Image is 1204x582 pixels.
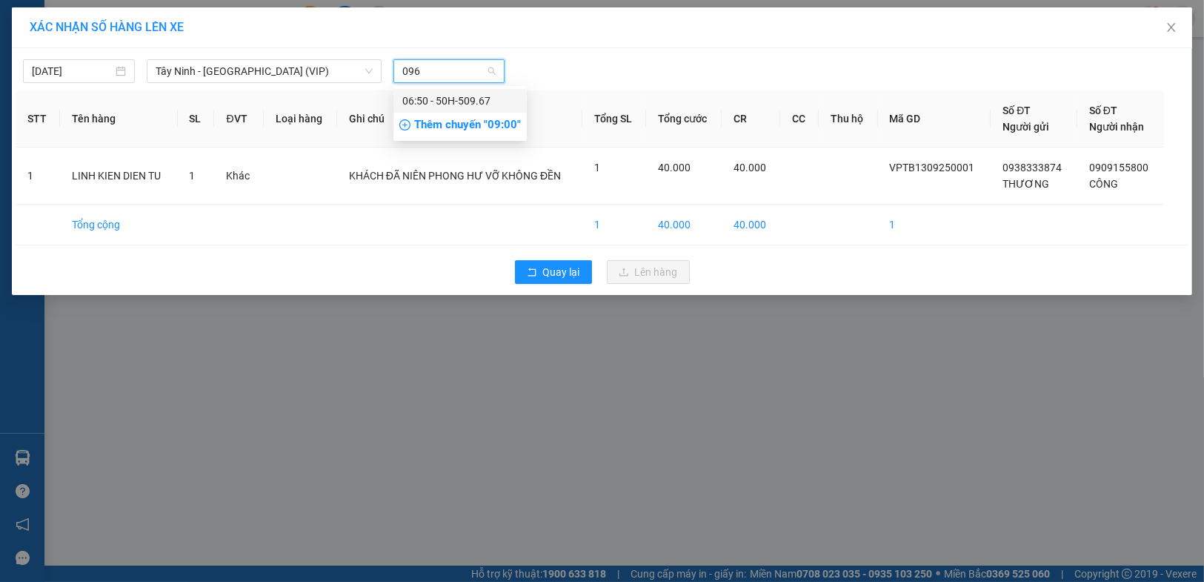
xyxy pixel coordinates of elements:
[1002,162,1062,173] span: 0938333874
[878,90,991,148] th: Mã GD
[60,90,177,148] th: Tên hàng
[156,60,373,82] span: Tây Ninh - Sài Gòn (VIP)
[214,90,264,148] th: ĐVT
[178,90,215,148] th: SL
[139,36,619,55] li: [STREET_ADDRESS][PERSON_NAME]. [GEOGRAPHIC_DATA], Tỉnh [GEOGRAPHIC_DATA]
[399,119,410,130] span: plus-circle
[30,20,184,34] span: XÁC NHẬN SỐ HÀNG LÊN XE
[16,148,60,205] td: 1
[582,90,646,148] th: Tổng SL
[543,264,580,280] span: Quay lại
[19,108,203,132] b: GỬI : PV Trảng Bàng
[1002,121,1049,133] span: Người gửi
[594,162,600,173] span: 1
[139,55,619,73] li: Hotline: 1900 8153
[402,93,518,109] div: 06:50 - 50H-509.67
[349,170,561,182] span: KHÁCH ĐÃ NIÊN PHONG HƯ VỠ KHÔNG ĐỀN
[32,63,113,79] input: 13/09/2025
[658,162,691,173] span: 40.000
[1089,121,1144,133] span: Người nhận
[1165,22,1177,33] span: close
[582,205,646,245] td: 1
[60,148,177,205] td: LINH KIEN DIEN TU
[890,162,975,173] span: VPTB1309250001
[734,162,766,173] span: 40.000
[1089,162,1148,173] span: 0909155800
[515,260,592,284] button: rollbackQuay lại
[722,205,780,245] td: 40.000
[264,90,337,148] th: Loại hàng
[607,260,690,284] button: uploadLên hàng
[1002,105,1031,116] span: Số ĐT
[722,90,780,148] th: CR
[878,205,991,245] td: 1
[393,113,527,138] div: Thêm chuyến " 09:00 "
[819,90,877,148] th: Thu hộ
[527,267,537,279] span: rollback
[190,170,196,182] span: 1
[19,19,93,93] img: logo.jpg
[1002,178,1049,190] span: THƯƠNG
[365,67,373,76] span: down
[1089,178,1118,190] span: CÔNG
[337,90,582,148] th: Ghi chú
[646,205,722,245] td: 40.000
[1151,7,1192,49] button: Close
[16,90,60,148] th: STT
[646,90,722,148] th: Tổng cước
[60,205,177,245] td: Tổng cộng
[780,90,819,148] th: CC
[214,148,264,205] td: Khác
[1089,105,1117,116] span: Số ĐT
